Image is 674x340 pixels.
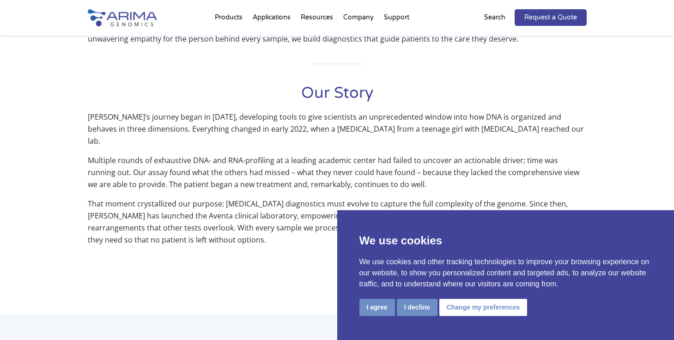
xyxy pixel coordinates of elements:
[88,154,587,198] p: Multiple rounds of exhaustive DNA- and RNA-profiling at a leading academic center had failed to u...
[88,9,157,26] img: Arima-Genomics-logo
[359,232,652,249] p: We use cookies
[397,299,437,316] button: I decline
[88,111,587,154] p: [PERSON_NAME]’s journey began in [DATE], developing tools to give scientists an unprecedented win...
[484,12,505,24] p: Search
[515,9,587,26] a: Request a Quote
[88,83,587,111] h1: Our Story
[439,299,528,316] button: Change my preferences
[359,299,395,316] button: I agree
[359,256,652,290] p: We use cookies and other tracking technologies to improve your browsing experience on our website...
[88,198,587,253] p: That moment crystallized our purpose: [MEDICAL_DATA] diagnostics must evolve to capture the full ...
